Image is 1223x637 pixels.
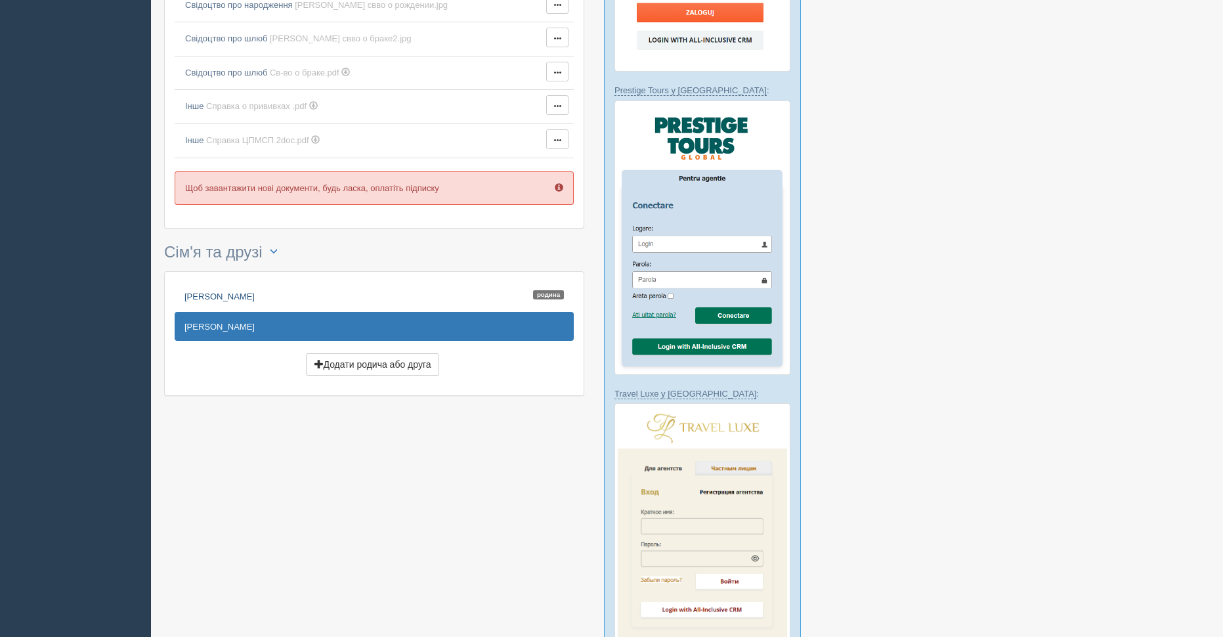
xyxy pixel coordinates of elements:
img: prestige-tours-login-via-crm-for-travel-agents.png [614,100,790,375]
p: : [614,387,790,400]
a: Travel Luxe у [GEOGRAPHIC_DATA] [614,389,756,399]
span: Інше [185,135,204,145]
a: Свідоцтво про шлюб Св-во о браке.pdf [180,62,535,85]
h3: Сім'я та друзі [164,242,584,265]
span: Справка о прививках .pdf [206,101,307,111]
a: [PERSON_NAME] [175,312,574,341]
button: Додати родича або друга [306,353,440,376]
span: Інше [185,101,204,111]
span: Свідоцтво про шлюб [185,33,267,43]
span: [PERSON_NAME] свво о браке2.jpg [270,33,412,43]
span: Св-во о браке.pdf [270,68,339,77]
span: Справка ЦПМСП 2doc.pdf [206,135,309,145]
span: Свідоцтво про шлюб [185,68,267,77]
a: Інше Справка о прививках .pdf [180,95,535,118]
a: Інше Справка ЦПМСП 2doc.pdf [180,129,535,152]
span: Родина [533,290,564,300]
a: [PERSON_NAME]Родина [175,282,574,311]
p: Щоб завантажити нові документи, будь ласка, оплатіть підписку [175,171,574,205]
a: Prestige Tours у [GEOGRAPHIC_DATA] [614,85,767,96]
p: : [614,84,790,97]
a: Свідоцтво про шлюб [PERSON_NAME] свво о браке2.jpg [180,28,535,51]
